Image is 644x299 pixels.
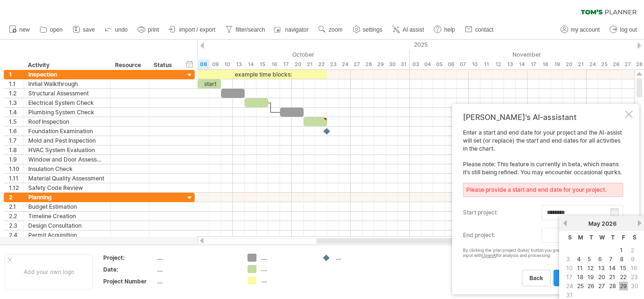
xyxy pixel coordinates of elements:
[9,174,23,183] div: 1.11
[19,26,30,33] span: new
[9,145,23,154] div: 1.8
[469,60,480,69] div: Monday, 10 November 2025
[351,60,363,69] div: Monday, 27 October 2025
[576,255,582,264] a: 4
[571,26,600,33] span: my account
[9,155,23,164] div: 1.9
[28,221,106,230] div: Design Consultation
[50,26,63,33] span: open
[619,273,627,282] a: 22
[568,234,572,241] span: Sunday
[315,60,327,69] div: Wednesday, 22 October 2025
[154,60,174,70] div: Status
[463,228,542,243] label: end project:
[179,26,215,33] span: import / export
[329,26,342,33] span: zoom
[576,264,584,273] a: 11
[558,24,603,36] a: my account
[350,24,385,36] a: settings
[598,60,610,69] div: Tuesday, 25 November 2025
[70,24,98,36] a: save
[410,60,421,69] div: Monday, 3 November 2025
[9,193,23,202] div: 2
[599,234,605,241] span: Wednesday
[221,60,233,69] div: Friday, 10 October 2025
[292,60,304,69] div: Monday, 20 October 2025
[578,234,583,241] span: Monday
[619,246,624,255] a: 1
[602,220,617,227] span: 2026
[629,255,640,263] td: this is a weekend day
[516,60,528,69] div: Friday, 14 November 2025
[553,270,620,286] a: plan project (beta)
[28,212,106,221] div: Timeline Creation
[431,24,458,36] a: help
[630,282,639,290] span: 30
[565,255,571,264] span: 3
[166,24,218,36] a: import / export
[565,273,575,281] td: this is a weekend day
[630,246,635,255] span: 2
[198,70,327,79] div: example time blocks:
[586,273,595,282] a: 19
[630,255,636,264] span: 9
[611,234,615,241] span: Thursday
[223,24,268,36] a: filter/search
[103,265,155,273] div: Date:
[9,183,23,192] div: 1.12
[9,221,23,230] div: 2.3
[629,246,640,254] td: this is a weekend day
[272,24,311,36] a: navigator
[148,26,159,33] span: print
[528,60,539,69] div: Monday, 17 November 2025
[390,24,427,36] a: AI assist
[28,136,106,145] div: Mold and Pest Inspection
[608,264,617,273] a: 14
[597,282,606,290] a: 27
[619,264,627,273] a: 15
[9,79,23,88] div: 1.1
[285,26,308,33] span: navigator
[576,282,585,290] a: 25
[457,60,469,69] div: Friday, 7 November 2025
[386,60,398,69] div: Thursday, 30 October 2025
[9,231,23,239] div: 2.4
[492,60,504,69] div: Wednesday, 12 November 2025
[630,264,638,273] span: 16
[28,89,106,98] div: Structural Assessment
[374,60,386,69] div: Wednesday, 29 October 2025
[630,273,639,282] span: 23
[28,60,105,70] div: Activity
[28,145,106,154] div: HVAC System Evaluation
[261,276,313,284] div: ....
[463,112,623,122] div: [PERSON_NAME]'s AI-assistant
[5,254,93,290] div: Add your own logo
[529,274,543,282] span: back
[403,26,424,33] span: AI assist
[398,60,410,69] div: Friday, 31 October 2025
[9,70,23,79] div: 1
[256,60,268,69] div: Wednesday, 15 October 2025
[37,24,66,36] a: open
[261,254,313,262] div: ....
[363,26,382,33] span: settings
[135,24,162,36] a: print
[236,26,265,33] span: filter/search
[9,108,23,117] div: 1.4
[565,273,573,282] span: 17
[157,265,236,273] div: ....
[28,164,106,173] div: Insulation Check
[233,60,245,69] div: Monday, 13 October 2025
[209,60,221,69] div: Thursday, 9 October 2025
[597,264,606,273] a: 13
[157,277,236,285] div: ....
[9,212,23,221] div: 2.2
[445,60,457,69] div: Thursday, 6 November 2025
[563,60,575,69] div: Thursday, 20 November 2025
[444,26,455,33] span: help
[339,60,351,69] div: Friday, 24 October 2025
[589,234,593,241] span: Tuesday
[586,60,598,69] div: Monday, 24 November 2025
[576,273,585,282] a: 18
[28,127,106,136] div: Foundation Examination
